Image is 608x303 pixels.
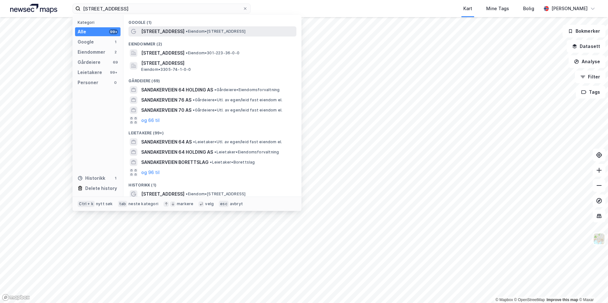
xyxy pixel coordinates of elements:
span: [STREET_ADDRESS] [141,59,294,67]
div: esc [219,201,229,207]
div: Leietakere [78,69,102,76]
span: Gårdeiere • Eiendomsforvaltning [214,87,280,92]
span: Gårdeiere • Utl. av egen/leid fast eiendom el. [193,98,282,103]
span: • [193,98,195,102]
div: 99+ [109,70,118,75]
div: neste kategori [128,201,158,206]
input: Søk på adresse, matrikkel, gårdeiere, leietakere eller personer [80,4,243,13]
div: avbryt [230,201,243,206]
div: Leietakere (99+) [123,125,301,137]
a: OpenStreetMap [514,298,545,302]
span: Eiendom • 3305-74-1-0-0 [141,67,191,72]
div: Kategori [78,20,121,25]
div: 1 [113,39,118,44]
span: Leietaker • Eiendomsforvaltning [214,150,279,155]
a: Improve this map [547,298,578,302]
a: Mapbox [495,298,513,302]
button: Bokmerker [563,25,605,37]
div: 69 [113,60,118,65]
button: Filter [575,71,605,83]
div: Personer [78,79,98,86]
div: 0 [113,80,118,85]
a: Mapbox homepage [2,294,30,301]
button: og 96 til [141,169,160,176]
span: Eiendom • [STREET_ADDRESS] [186,192,245,197]
span: • [193,108,195,112]
div: Historikk [78,174,105,182]
div: nytt søk [96,201,113,206]
div: tab [118,201,128,207]
span: SANDAKERVEIEN BORETTSLAG [141,158,209,166]
span: SANDAKERVEIEN 70 AS [141,106,191,114]
span: Leietaker • Utl. av egen/leid fast eiendom el. [193,139,282,145]
span: Leietaker • Borettslag [210,160,255,165]
span: Eiendom • 301-223-36-0-0 [186,50,239,56]
span: Eiendom • [STREET_ADDRESS] [186,29,245,34]
div: markere [177,201,193,206]
span: [STREET_ADDRESS] [141,28,184,35]
div: Gårdeiere [78,58,100,66]
button: Datasett [567,40,605,53]
div: Bolig [523,5,534,12]
div: Ctrl + k [78,201,95,207]
button: Analyse [569,55,605,68]
span: • [210,160,212,165]
span: • [186,50,188,55]
span: • [193,139,195,144]
span: • [214,87,216,92]
span: SANDAKERVEIEN 76 AS [141,96,191,104]
span: SANDAKERVEIEN 64 HOLDING AS [141,148,213,156]
img: logo.a4113a55bc3d86da70a041830d287a7e.svg [10,4,57,13]
span: SANDAKERVEIEN 64 AS [141,138,192,146]
div: Mine Tags [486,5,509,12]
div: Eiendommer (2) [123,37,301,48]
button: Tags [576,86,605,98]
div: 99+ [109,29,118,34]
img: Z [593,233,605,245]
div: Historikk (1) [123,178,301,189]
div: Delete history [85,185,117,192]
div: Google (1) [123,15,301,26]
button: og 66 til [141,117,160,124]
div: Gårdeiere (69) [123,73,301,85]
div: Kontrollprogram for chat [576,273,608,303]
div: velg [205,201,214,206]
span: Gårdeiere • Utl. av egen/leid fast eiendom el. [193,108,282,113]
span: SANDAKERVEIEN 64 HOLDING AS [141,86,213,94]
div: 2 [113,50,118,55]
span: • [186,29,188,34]
span: [STREET_ADDRESS] [141,190,184,198]
div: Google [78,38,94,46]
span: • [186,192,188,196]
div: Kart [463,5,472,12]
div: 1 [113,176,118,181]
span: • [214,150,216,154]
div: Eiendommer [78,48,105,56]
div: Alle [78,28,86,36]
span: [STREET_ADDRESS] [141,49,184,57]
div: [PERSON_NAME] [551,5,588,12]
iframe: Chat Widget [576,273,608,303]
